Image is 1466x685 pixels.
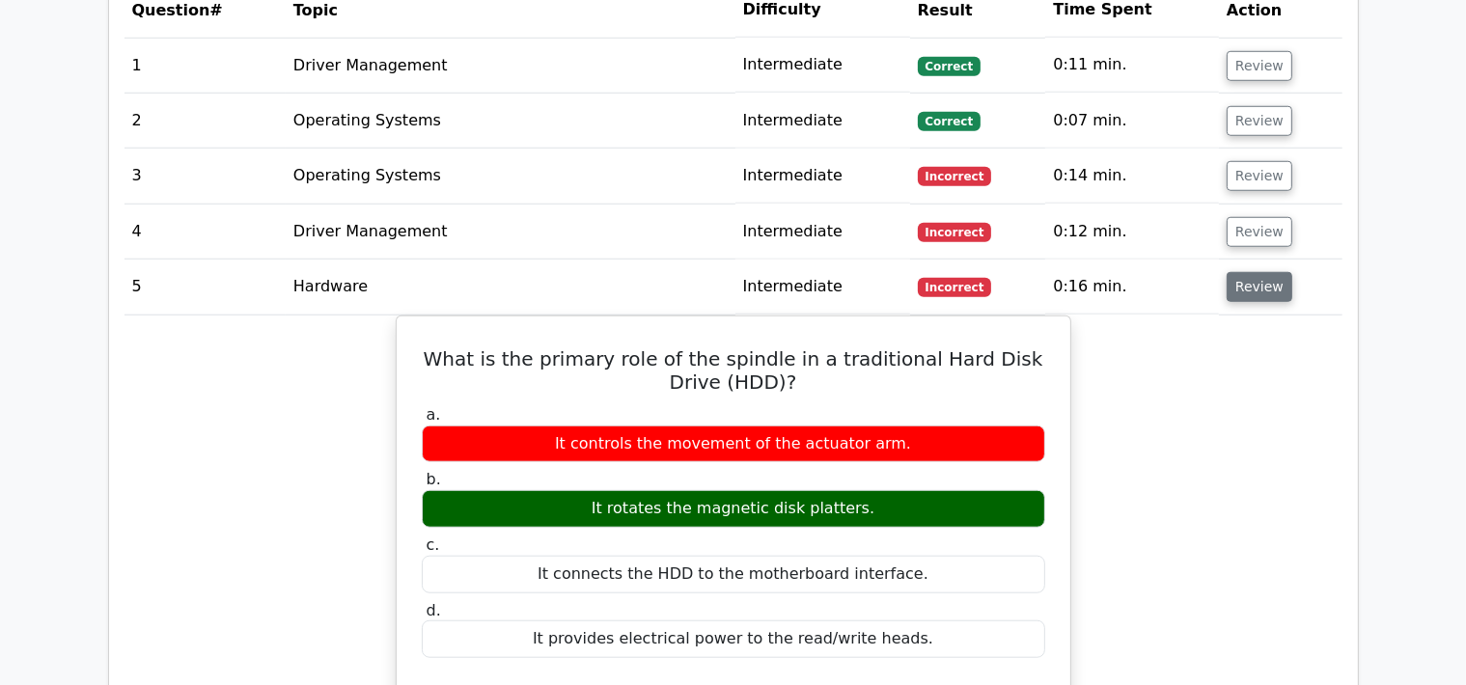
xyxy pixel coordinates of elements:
[286,205,735,260] td: Driver Management
[427,470,441,488] span: b.
[735,205,910,260] td: Intermediate
[1045,260,1219,315] td: 0:16 min.
[286,260,735,315] td: Hardware
[427,601,441,619] span: d.
[422,425,1045,463] div: It controls the movement of the actuator arm.
[735,260,910,315] td: Intermediate
[124,205,286,260] td: 4
[1227,161,1292,191] button: Review
[422,556,1045,593] div: It connects the HDD to the motherboard interface.
[132,1,210,19] span: Question
[1045,149,1219,204] td: 0:14 min.
[1227,217,1292,247] button: Review
[420,347,1047,394] h5: What is the primary role of the spindle in a traditional Hard Disk Drive (HDD)?
[1227,272,1292,302] button: Review
[1045,38,1219,93] td: 0:11 min.
[918,112,981,131] span: Correct
[918,57,981,76] span: Correct
[286,94,735,149] td: Operating Systems
[422,620,1045,658] div: It provides electrical power to the read/write heads.
[1227,51,1292,81] button: Review
[1227,106,1292,136] button: Review
[427,535,440,554] span: c.
[735,38,910,93] td: Intermediate
[1045,94,1219,149] td: 0:07 min.
[918,167,992,186] span: Incorrect
[422,490,1045,528] div: It rotates the magnetic disk platters.
[124,149,286,204] td: 3
[735,149,910,204] td: Intermediate
[124,38,286,93] td: 1
[918,278,992,297] span: Incorrect
[735,94,910,149] td: Intermediate
[124,260,286,315] td: 5
[918,223,992,242] span: Incorrect
[1045,205,1219,260] td: 0:12 min.
[286,38,735,93] td: Driver Management
[286,149,735,204] td: Operating Systems
[124,94,286,149] td: 2
[427,405,441,424] span: a.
